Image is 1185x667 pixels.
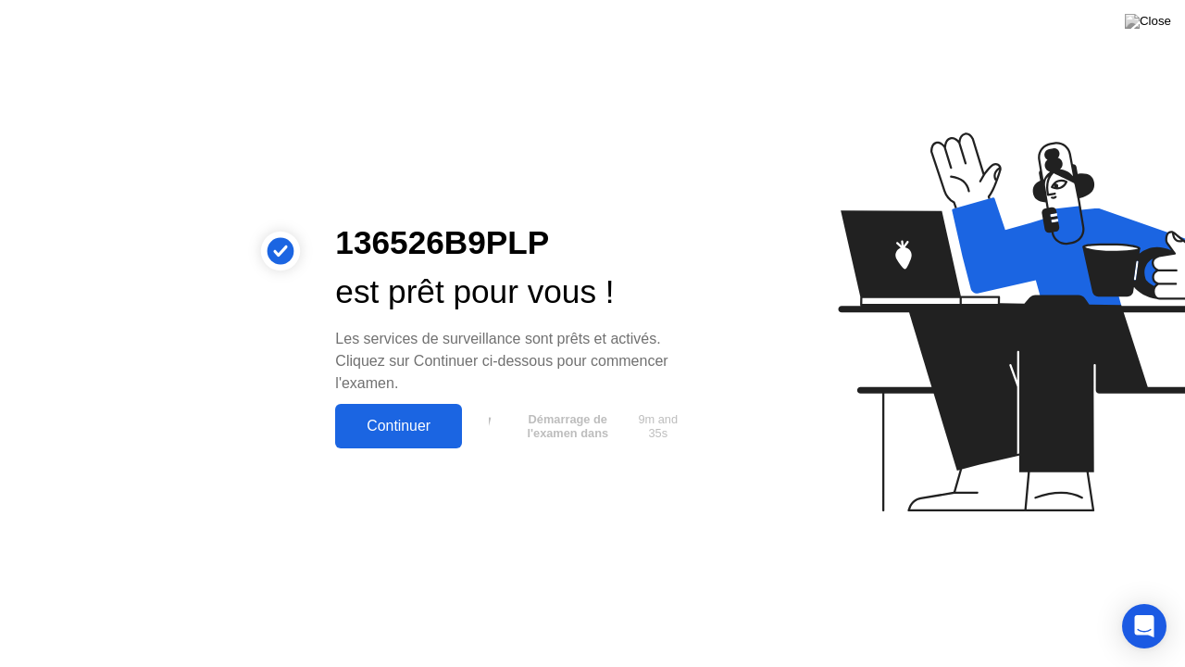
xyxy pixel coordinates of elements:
[335,219,689,268] div: 136526B9PLP
[634,412,682,440] span: 9m and 35s
[335,328,689,395] div: Les services de surveillance sont prêts et activés. Cliquez sur Continuer ci-dessous pour commenc...
[335,268,689,317] div: est prêt pour vous !
[335,404,462,448] button: Continuer
[1122,604,1166,648] div: Open Intercom Messenger
[341,418,456,434] div: Continuer
[471,409,689,444] button: Démarrage de l'examen dans9m and 35s
[1125,14,1171,29] img: Close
